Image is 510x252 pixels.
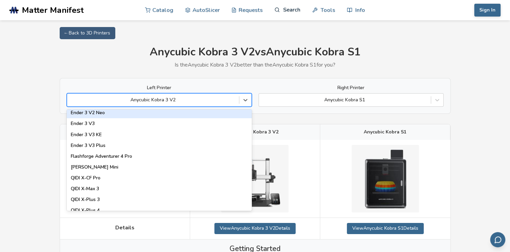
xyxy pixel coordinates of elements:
[352,145,419,212] img: Anycubic Kobra S1
[22,5,84,15] span: Matter Manifest
[60,46,451,58] h1: Anycubic Kobra 3 V2 vs Anycubic Kobra S1
[70,97,72,103] input: Anycubic Kobra 3 V2Elegoo Neptune 4 PlusElegoo Neptune 4 ProElegoo Neptune XEnder 3Ender 3 MaxEnd...
[347,223,424,234] a: ViewAnycubic Kobra S1Details
[67,183,252,194] div: QIDI X-Max 3
[67,140,252,151] div: Ender 3 V3 Plus
[67,107,252,118] div: Ender 3 V2 Neo
[67,85,252,91] label: Left Printer
[60,27,115,39] a: ← Back to 3D Printers
[259,85,444,91] label: Right Printer
[67,194,252,205] div: QIDI X-Plus 3
[474,4,501,17] button: Sign In
[67,129,252,140] div: Ender 3 V3 KE
[67,118,252,129] div: Ender 3 V3
[67,173,252,183] div: QIDI X-CF Pro
[364,129,407,135] span: Anycubic Kobra S1
[221,145,289,212] img: Anycubic Kobra 3 V2
[490,232,505,247] button: Send feedback via email
[115,225,134,231] span: Details
[67,151,252,162] div: Flashforge Adventurer 4 Pro
[60,62,451,68] p: Is the Anycubic Kobra 3 V2 better than the Anycubic Kobra S1 for you?
[231,129,278,135] span: Anycubic Kobra 3 V2
[67,162,252,173] div: [PERSON_NAME] Mini
[262,97,264,103] input: Anycubic Kobra S1
[214,223,296,234] a: ViewAnycubic Kobra 3 V2Details
[67,205,252,216] div: QIDI X-Plus 4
